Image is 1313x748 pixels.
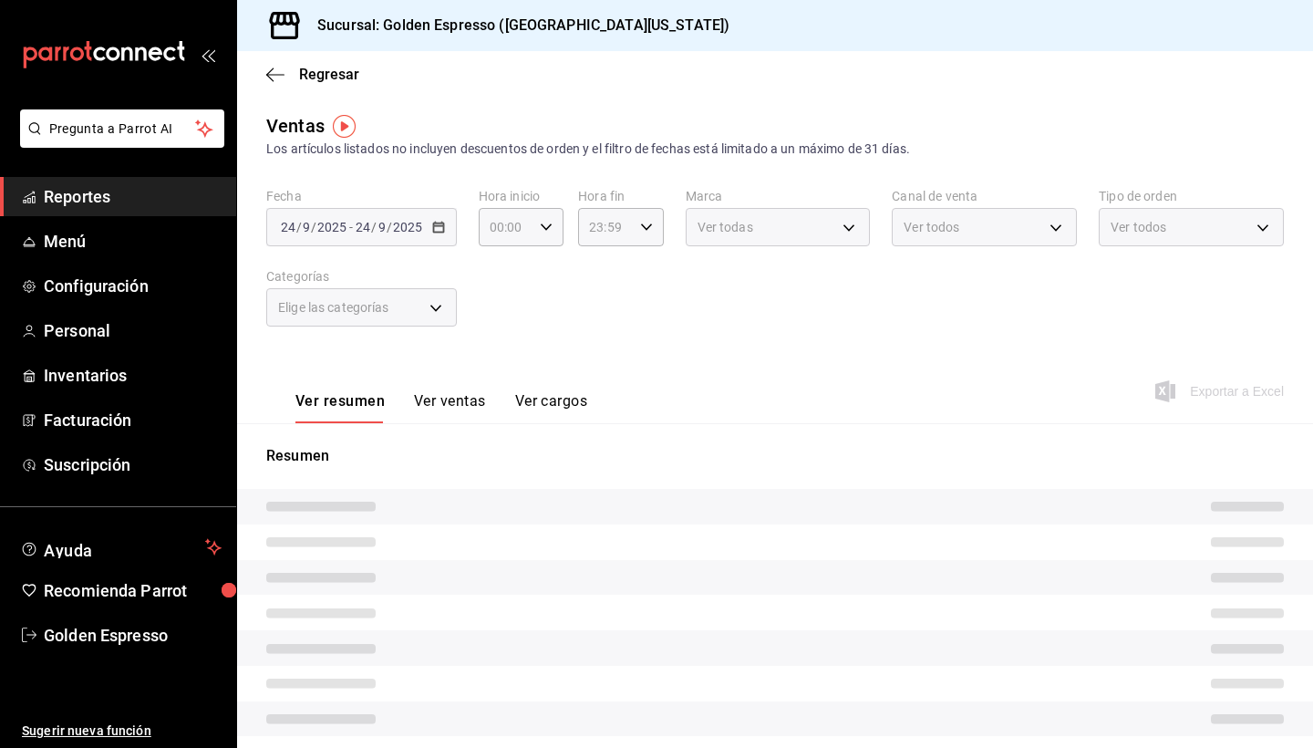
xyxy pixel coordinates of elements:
img: Tooltip marker [333,115,356,138]
input: -- [302,220,311,234]
span: / [311,220,316,234]
span: Pregunta a Parrot AI [49,119,196,139]
button: Ver resumen [295,392,385,423]
span: Suscripción [44,452,222,477]
span: Reportes [44,184,222,209]
span: Elige las categorías [278,298,389,317]
input: -- [355,220,371,234]
input: ---- [316,220,347,234]
span: Ver todas [698,218,753,236]
span: Personal [44,318,222,343]
span: Ver todos [904,218,959,236]
span: Sugerir nueva función [22,722,222,741]
label: Marca [686,190,871,203]
label: Hora inicio [479,190,563,203]
label: Hora fin [578,190,663,203]
span: Menú [44,229,222,254]
label: Categorías [266,270,457,283]
button: Pregunta a Parrot AI [20,109,224,148]
span: - [349,220,353,234]
span: / [296,220,302,234]
span: Inventarios [44,363,222,388]
button: Ver cargos [515,392,588,423]
button: open_drawer_menu [201,47,215,62]
div: Ventas [266,112,325,140]
span: Golden Espresso [44,623,222,648]
span: Facturación [44,408,222,432]
span: / [371,220,377,234]
button: Ver ventas [414,392,486,423]
a: Pregunta a Parrot AI [13,132,224,151]
h3: Sucursal: Golden Espresso ([GEOGRAPHIC_DATA][US_STATE]) [303,15,729,36]
span: Regresar [299,66,359,83]
span: Ayuda [44,536,198,558]
input: ---- [392,220,423,234]
span: Recomienda Parrot [44,578,222,603]
span: Ver todos [1111,218,1166,236]
input: -- [280,220,296,234]
label: Canal de venta [892,190,1077,203]
label: Fecha [266,190,457,203]
span: / [387,220,392,234]
span: Configuración [44,274,222,298]
div: Los artículos listados no incluyen descuentos de orden y el filtro de fechas está limitado a un m... [266,140,1284,159]
input: -- [377,220,387,234]
div: navigation tabs [295,392,587,423]
button: Regresar [266,66,359,83]
p: Resumen [266,445,1284,467]
label: Tipo de orden [1099,190,1284,203]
